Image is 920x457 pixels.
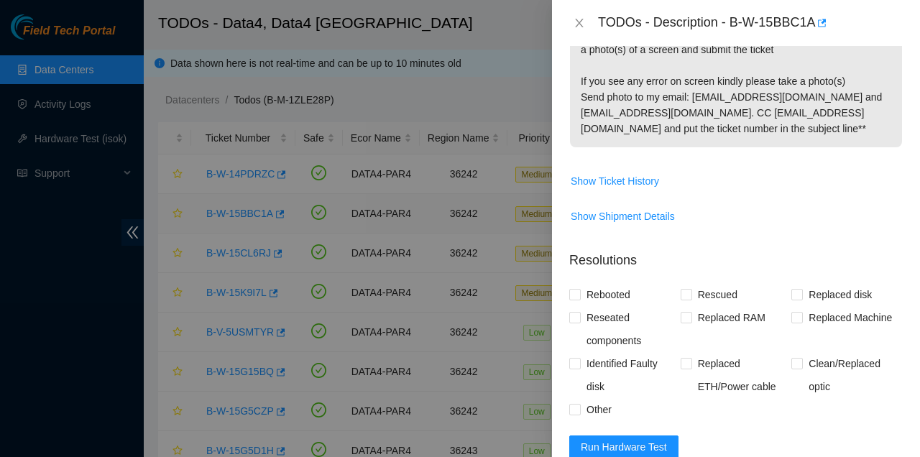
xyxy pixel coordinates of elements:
span: close [574,17,585,29]
span: Reseated components [581,306,681,352]
span: Identified Faulty disk [581,352,681,398]
span: Replaced Machine [803,306,898,329]
button: Show Ticket History [570,170,660,193]
span: Replaced disk [803,283,878,306]
span: Show Ticket History [571,173,659,189]
button: Show Shipment Details [570,205,676,228]
span: Run Hardware Test [581,439,667,455]
span: Rebooted [581,283,636,306]
span: Show Shipment Details [571,208,675,224]
div: TODOs - Description - B-W-15BBC1A [598,11,903,34]
span: Replaced RAM [692,306,771,329]
p: Resolutions [569,239,903,270]
span: Clean/Replaced optic [803,352,903,398]
button: Close [569,17,589,30]
span: Other [581,398,617,421]
span: Rescued [692,283,743,306]
span: Replaced ETH/Power cable [692,352,792,398]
